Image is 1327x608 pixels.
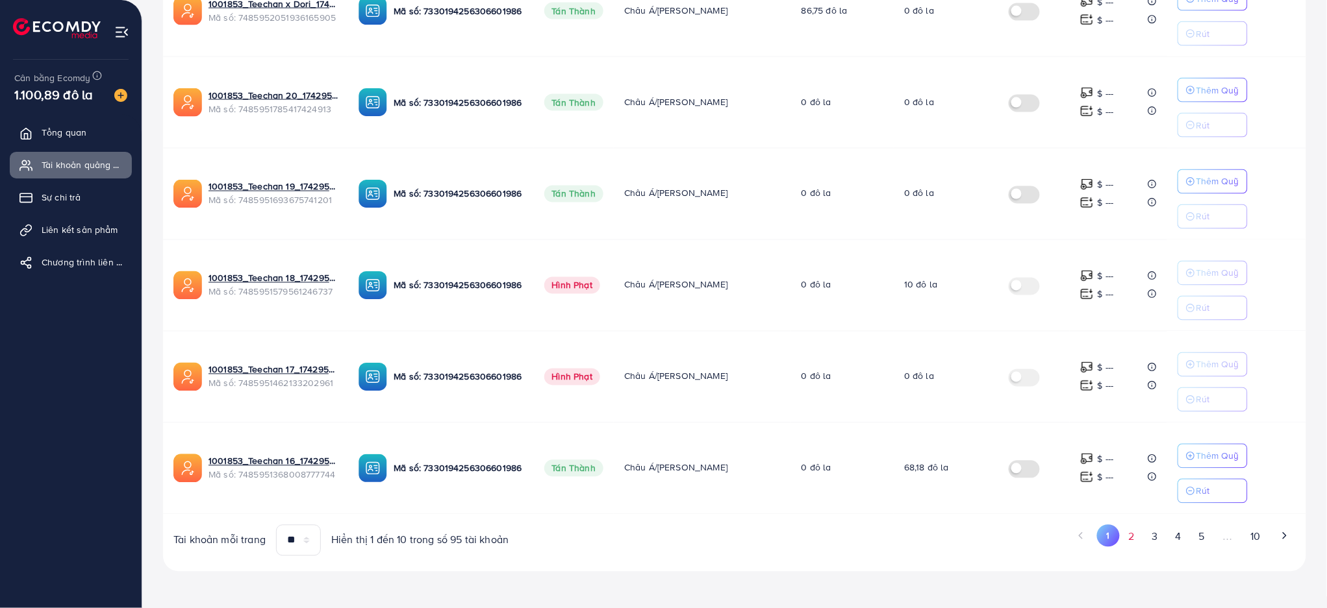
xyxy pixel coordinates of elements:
[624,4,727,17] font: Châu Á/[PERSON_NAME]
[173,271,202,300] img: ic-ads-acc.e4c84228.svg
[624,461,727,474] font: Châu Á/[PERSON_NAME]
[42,223,118,236] font: Liên kết sản phẩm
[209,89,366,102] font: 1001853_Teechan 20_1742958981927
[209,272,338,298] div: <span class='underline'>1001853_Teechan 18_1742958933953</span></br>7485951579561246737
[1196,485,1210,498] font: Rút
[1080,178,1094,191] img: số tiền nạp thêm
[10,119,132,145] a: Tổng quan
[1080,196,1094,210] img: số tiền nạp thêm
[1196,302,1210,315] font: Rút
[904,461,949,474] font: 68,18 đô la
[394,5,522,18] font: Mã số: 7330194256306601986
[1196,267,1239,280] font: Thêm Quỹ
[1178,387,1248,412] button: Rút
[10,249,132,275] a: Chương trình liên kết
[173,454,202,483] img: ic-ads-acc.e4c84228.svg
[1196,358,1239,371] font: Thêm Quỹ
[1080,104,1094,118] img: số tiền nạp thêm
[359,363,387,391] img: ic-ba-acc.ded83a64.svg
[1080,269,1094,283] img: số tiền nạp thêm
[802,187,831,200] font: 0 đô la
[1178,78,1248,103] button: Thêm Quỹ
[394,188,522,201] font: Mã số: 7330194256306601986
[1107,529,1110,542] font: 1
[209,11,336,24] font: Mã số: 7485952051936165905
[1080,452,1094,466] img: số tiền nạp thêm
[10,184,132,210] a: Sự chi trả
[209,103,331,116] font: Mã số: 7485951785417424913
[1128,529,1134,544] font: 2
[1273,525,1296,547] button: Đi đến trang tiếp theo
[1098,87,1114,100] font: $ ---
[552,371,592,383] font: Hình phạt
[904,4,934,17] font: 0 đô la
[1143,525,1167,549] button: Đi đến trang 3
[1196,84,1239,97] font: Thêm Quỹ
[1097,525,1120,547] button: Đi đến trang 1
[1098,288,1114,301] font: $ ---
[394,371,522,383] font: Mã số: 7330194256306601986
[209,89,338,102] a: 1001853_Teechan 20_1742958981927
[1080,470,1094,484] img: số tiền nạp thêm
[552,96,596,109] font: Tán thành
[173,88,202,117] img: ic-ads-acc.e4c84228.svg
[1196,450,1239,463] font: Thêm Quỹ
[1242,525,1269,549] button: Đi đến trang 10
[802,370,831,383] font: 0 đô la
[209,468,335,481] font: Mã số: 7485951368008777744
[802,278,831,291] font: 0 đô la
[1196,175,1239,188] font: Thêm Quỹ
[394,96,522,109] font: Mã số: 7330194256306601986
[209,194,332,207] font: Mã số: 7485951693675741201
[209,272,338,285] a: 1001853_Teechan 18_1742958933953
[1098,14,1114,27] font: $ ---
[802,4,848,17] font: 86,75 đô la
[1152,529,1158,544] font: 3
[209,377,333,390] font: Mã số: 7485951462133202961
[209,180,338,193] a: 1001853_Teechan 19_1742958956193
[209,363,366,376] font: 1001853_Teechan 17_1742958907248
[1080,13,1094,27] img: số tiền nạp thêm
[552,5,596,18] font: Tán thành
[359,454,387,483] img: ic-ba-acc.ded83a64.svg
[13,18,101,38] img: biểu trưng
[173,533,266,547] font: Tài khoản mỗi trang
[1199,529,1205,544] font: 5
[1080,379,1094,393] img: số tiền nạp thêm
[1178,169,1248,194] button: Thêm Quỹ
[1098,197,1114,210] font: $ ---
[42,126,86,139] font: Tổng quan
[394,462,522,475] font: Mã số: 7330194256306601986
[1178,296,1248,321] button: Rút
[552,462,596,475] font: Tán thành
[1120,525,1143,549] button: Đi đến trang 2
[1178,21,1248,46] button: Rút
[1178,261,1248,286] button: Thêm Quỹ
[209,363,338,376] a: 1001853_Teechan 17_1742958907248
[209,363,338,390] div: <span class='underline'>1001853_Teechan 17_1742958907248</span></br>7485951462133202961
[209,180,338,207] div: <span class='underline'>1001853_Teechan 19_1742958956193</span></br>7485951693675741201
[624,95,727,108] font: Châu Á/[PERSON_NAME]
[359,180,387,208] img: ic-ba-acc.ded83a64.svg
[1080,86,1094,100] img: số tiền nạp thêm
[1196,27,1210,40] font: Rút
[802,95,831,108] font: 0 đô la
[904,187,934,200] font: 0 đô la
[1098,178,1114,191] font: $ ---
[1178,204,1248,229] button: Rút
[624,187,727,200] font: Châu Á/[PERSON_NAME]
[209,272,366,285] font: 1001853_Teechan 18_1742958933953
[1098,105,1114,118] font: $ ---
[42,158,159,171] font: Tài khoản quảng cáo của tôi
[394,279,522,292] font: Mã số: 7330194256306601986
[1098,361,1114,374] font: $ ---
[42,256,129,269] font: Chương trình liên kết
[209,455,338,468] a: 1001853_Teechan 16_1742958884203
[359,271,387,300] img: ic-ba-acc.ded83a64.svg
[114,89,127,102] img: hình ảnh
[331,533,509,547] font: Hiển thị 1 đến 10 trong số 95 tài khoản
[624,278,727,291] font: Châu Á/[PERSON_NAME]
[173,363,202,391] img: ic-ads-acc.e4c84228.svg
[624,370,727,383] font: Châu Á/[PERSON_NAME]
